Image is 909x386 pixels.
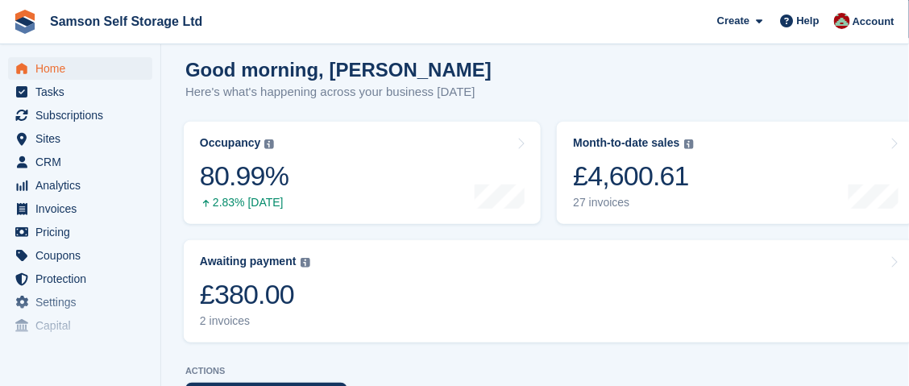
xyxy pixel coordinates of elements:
[35,174,132,197] span: Analytics
[573,160,693,193] div: £4,600.61
[797,13,820,29] span: Help
[200,136,260,150] div: Occupancy
[35,104,132,127] span: Subscriptions
[8,174,152,197] a: menu
[35,221,132,243] span: Pricing
[35,197,132,220] span: Invoices
[44,8,209,35] a: Samson Self Storage Ltd
[8,151,152,173] a: menu
[8,127,152,150] a: menu
[301,258,310,268] img: icon-info-grey-7440780725fd019a000dd9b08b2336e03edf1995a4989e88bcd33f0948082b44.svg
[200,278,310,311] div: £380.00
[8,57,152,80] a: menu
[8,104,152,127] a: menu
[8,314,152,337] a: menu
[573,196,693,210] div: 27 invoices
[35,151,132,173] span: CRM
[717,13,749,29] span: Create
[13,10,37,34] img: stora-icon-8386f47178a22dfd0bd8f6a31ec36ba5ce8667c1dd55bd0f319d3a0aa187defe.svg
[8,81,152,103] a: menu
[853,14,894,30] span: Account
[35,314,132,337] span: Capital
[184,122,541,224] a: Occupancy 80.99% 2.83% [DATE]
[200,255,297,268] div: Awaiting payment
[573,136,679,150] div: Month-to-date sales
[35,268,132,290] span: Protection
[35,291,132,313] span: Settings
[185,59,492,81] h1: Good morning, [PERSON_NAME]
[264,139,274,149] img: icon-info-grey-7440780725fd019a000dd9b08b2336e03edf1995a4989e88bcd33f0948082b44.svg
[35,81,132,103] span: Tasks
[35,244,132,267] span: Coupons
[200,314,310,328] div: 2 invoices
[8,244,152,267] a: menu
[185,83,492,102] p: Here's what's happening across your business [DATE]
[684,139,694,149] img: icon-info-grey-7440780725fd019a000dd9b08b2336e03edf1995a4989e88bcd33f0948082b44.svg
[35,127,132,150] span: Sites
[8,197,152,220] a: menu
[8,221,152,243] a: menu
[834,13,850,29] img: Ian
[200,160,288,193] div: 80.99%
[35,57,132,80] span: Home
[8,291,152,313] a: menu
[200,196,288,210] div: 2.83% [DATE]
[8,268,152,290] a: menu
